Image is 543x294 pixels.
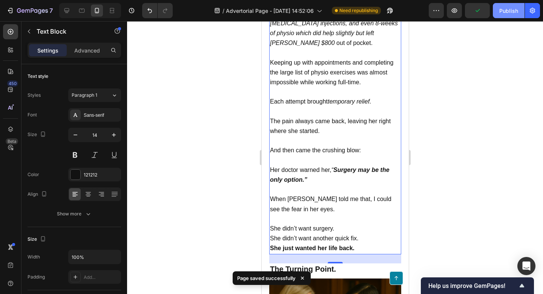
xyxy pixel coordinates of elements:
[499,7,518,15] div: Publish
[68,88,121,102] button: Paragraph 1
[262,21,409,294] iframe: Design area
[339,7,378,14] span: Need republishing
[3,3,56,18] button: 7
[7,80,18,87] div: 450
[28,207,121,221] button: Show more
[74,46,100,54] p: Advanced
[84,274,119,281] div: Add...
[28,111,37,118] div: Font
[142,3,173,18] div: Undo/Redo
[237,274,296,282] p: Page saved successfully
[222,7,224,15] span: /
[493,3,525,18] button: Publish
[49,6,53,15] p: 7
[226,7,314,15] span: Advertorial Page - [DATE] 14:52:06
[28,171,39,178] div: Color
[57,210,92,218] div: Show more
[428,281,526,290] button: Show survey - Help us improve GemPages!
[28,130,48,140] div: Size
[84,112,119,119] div: Sans-serif
[84,172,119,178] div: 121212
[28,92,41,99] div: Styles
[37,27,101,36] p: Text Block
[517,257,535,275] div: Open Intercom Messenger
[72,92,97,99] span: Paragraph 1
[28,234,48,244] div: Size
[37,46,58,54] p: Settings
[28,274,45,280] div: Padding
[6,138,18,144] div: Beta
[28,73,48,80] div: Text style
[28,189,49,200] div: Align
[28,254,40,260] div: Width
[428,282,517,289] span: Help us improve GemPages!
[69,250,121,264] input: Auto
